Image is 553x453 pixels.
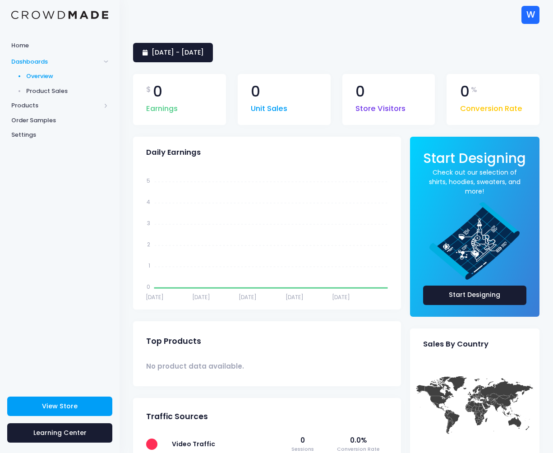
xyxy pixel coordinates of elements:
[521,6,539,24] div: W
[33,428,87,437] span: Learning Center
[251,99,287,115] span: Unit Sales
[42,402,78,411] span: View Store
[26,87,109,96] span: Product Sales
[239,293,257,301] tspan: [DATE]
[11,101,101,110] span: Products
[251,84,260,99] span: 0
[146,84,151,95] span: $
[328,445,388,453] span: Conversion Rate
[11,11,108,19] img: Logo
[153,84,162,99] span: 0
[147,219,150,226] tspan: 3
[328,435,388,445] span: 0.0%
[286,435,319,445] span: 0
[286,445,319,453] span: Sessions
[423,340,488,349] span: Sales By Country
[355,84,365,99] span: 0
[146,293,164,301] tspan: [DATE]
[423,157,526,165] a: Start Designing
[146,412,208,421] span: Traffic Sources
[133,43,213,62] a: [DATE] - [DATE]
[147,282,150,290] tspan: 0
[146,148,201,157] span: Daily Earnings
[286,293,304,301] tspan: [DATE]
[152,48,204,57] span: [DATE] - [DATE]
[11,116,108,125] span: Order Samples
[332,293,350,301] tspan: [DATE]
[7,397,112,416] a: View Store
[11,130,108,139] span: Settings
[460,84,470,99] span: 0
[148,261,150,269] tspan: 1
[355,99,406,115] span: Store Visitors
[146,361,244,371] span: No product data available.
[172,439,215,448] span: Video Traffic
[147,176,150,184] tspan: 5
[471,84,477,95] span: %
[146,337,201,346] span: Top Products
[192,293,210,301] tspan: [DATE]
[423,149,526,167] span: Start Designing
[423,168,526,196] a: Check out our selection of shirts, hoodies, sweaters, and more!
[11,41,108,50] span: Home
[147,198,150,205] tspan: 4
[423,286,526,305] a: Start Designing
[7,423,112,443] a: Learning Center
[26,72,109,81] span: Overview
[11,57,101,66] span: Dashboards
[147,240,150,248] tspan: 2
[146,99,178,115] span: Earnings
[460,99,522,115] span: Conversion Rate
